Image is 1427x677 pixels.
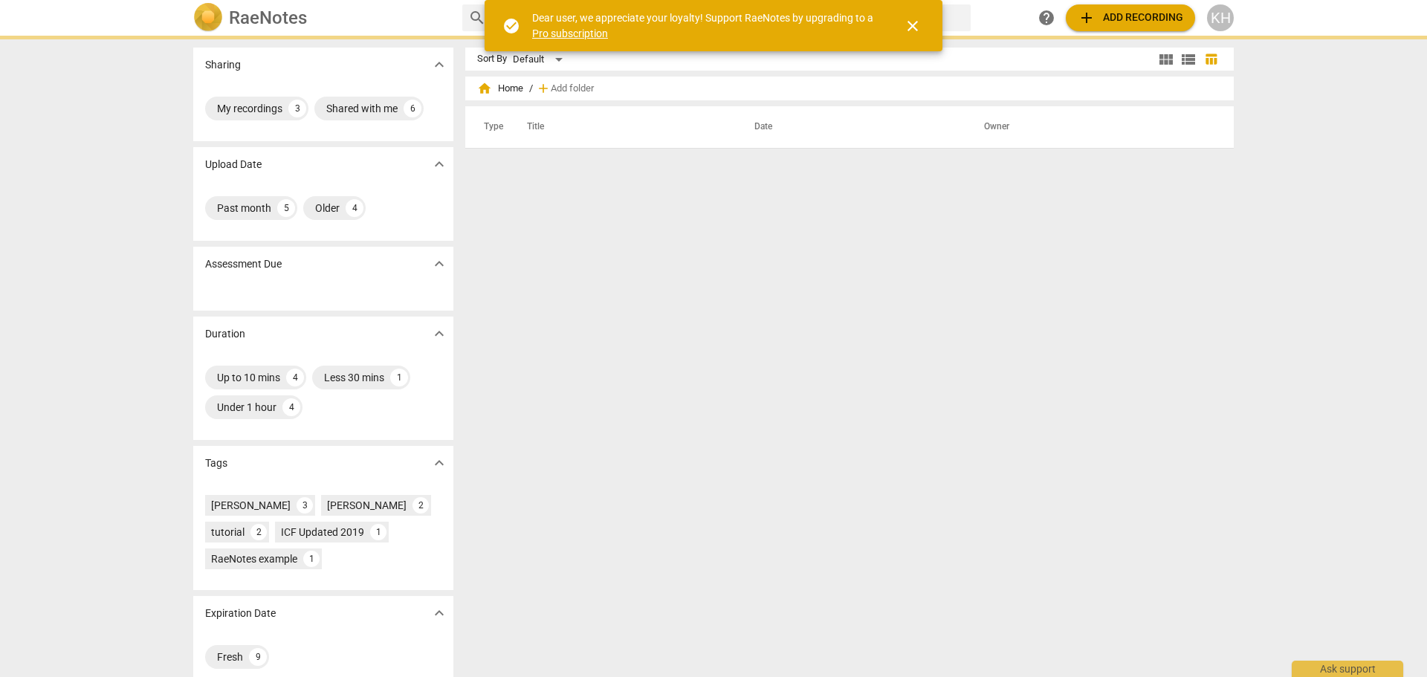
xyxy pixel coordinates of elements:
[205,326,245,342] p: Duration
[315,201,340,216] div: Older
[430,325,448,343] span: expand_more
[430,454,448,472] span: expand_more
[1177,48,1200,71] button: List view
[430,604,448,622] span: expand_more
[513,48,568,71] div: Default
[346,199,363,217] div: 4
[217,370,280,385] div: Up to 10 mins
[1033,4,1060,31] a: Help
[281,525,364,540] div: ICF Updated 2019
[277,199,295,217] div: 5
[217,400,276,415] div: Under 1 hour
[551,83,594,94] span: Add folder
[509,106,737,148] th: Title
[412,497,429,514] div: 2
[282,398,300,416] div: 4
[1157,51,1175,68] span: view_module
[1292,661,1403,677] div: Ask support
[327,498,407,513] div: [PERSON_NAME]
[430,255,448,273] span: expand_more
[1204,52,1218,66] span: table_chart
[390,369,408,386] div: 1
[1200,48,1222,71] button: Table view
[217,650,243,664] div: Fresh
[428,253,450,275] button: Show more
[428,323,450,345] button: Show more
[205,57,241,73] p: Sharing
[249,648,267,666] div: 9
[428,452,450,474] button: Show more
[1038,9,1055,27] span: help
[1207,4,1234,31] button: KH
[205,157,262,172] p: Upload Date
[477,81,492,96] span: home
[1155,48,1177,71] button: Tile view
[472,106,509,148] th: Type
[326,101,398,116] div: Shared with me
[430,56,448,74] span: expand_more
[404,100,421,117] div: 6
[1078,9,1096,27] span: add
[532,10,877,41] div: Dear user, we appreciate your loyalty! Support RaeNotes by upgrading to a
[193,3,450,33] a: LogoRaeNotes
[428,153,450,175] button: Show more
[904,17,922,35] span: close
[211,525,245,540] div: tutorial
[477,54,507,65] div: Sort By
[1066,4,1195,31] button: Upload
[211,498,291,513] div: [PERSON_NAME]
[205,256,282,272] p: Assessment Due
[250,524,267,540] div: 2
[430,155,448,173] span: expand_more
[288,100,306,117] div: 3
[205,606,276,621] p: Expiration Date
[205,456,227,471] p: Tags
[370,524,386,540] div: 1
[895,8,931,44] button: Close
[286,369,304,386] div: 4
[303,551,320,567] div: 1
[211,551,297,566] div: RaeNotes example
[477,81,523,96] span: Home
[529,83,533,94] span: /
[1180,51,1197,68] span: view_list
[502,17,520,35] span: check_circle
[532,27,608,39] a: Pro subscription
[1078,9,1183,27] span: Add recording
[966,106,1218,148] th: Owner
[193,3,223,33] img: Logo
[536,81,551,96] span: add
[217,201,271,216] div: Past month
[428,602,450,624] button: Show more
[737,106,966,148] th: Date
[428,54,450,76] button: Show more
[297,497,313,514] div: 3
[468,9,486,27] span: search
[229,7,307,28] h2: RaeNotes
[324,370,384,385] div: Less 30 mins
[217,101,282,116] div: My recordings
